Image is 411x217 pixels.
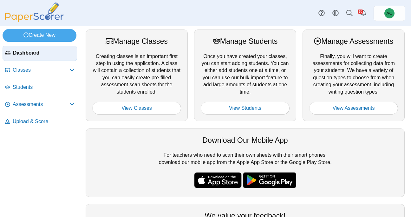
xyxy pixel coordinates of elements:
img: PaperScorer [3,3,66,22]
span: Andrew Christman [386,11,392,16]
a: Alerts [356,6,370,20]
a: View Classes [92,102,181,115]
a: View Students [201,102,290,115]
span: Classes [13,67,69,74]
span: Andrew Christman [384,8,395,18]
span: Students [13,84,75,91]
div: Finally, you will want to create assessments for collecting data from your students. We have a va... [303,30,405,121]
a: Dashboard [3,46,77,61]
span: Dashboard [13,49,74,56]
span: Assessments [13,101,69,108]
span: Upload & Score [13,118,75,125]
a: Andrew Christman [374,6,405,21]
a: Students [3,80,77,95]
a: Assessments [3,97,77,112]
div: For teachers who need to scan their own sheets with their smart phones, download our mobile app f... [86,128,405,197]
div: Manage Classes [92,36,181,46]
a: Create New [3,29,76,42]
a: Classes [3,63,77,78]
img: google-play-badge.png [243,172,296,188]
a: View Assessments [309,102,398,115]
div: Once you have created your classes, you can start adding students. You can either add students on... [194,30,296,121]
div: Creating classes is an important first step in using the application. A class will contain a coll... [86,30,188,121]
img: apple-store-badge.svg [194,172,242,188]
div: Download Our Mobile App [92,135,398,145]
a: PaperScorer [3,17,66,23]
div: Manage Assessments [309,36,398,46]
a: Upload & Score [3,114,77,129]
div: Manage Students [201,36,290,46]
